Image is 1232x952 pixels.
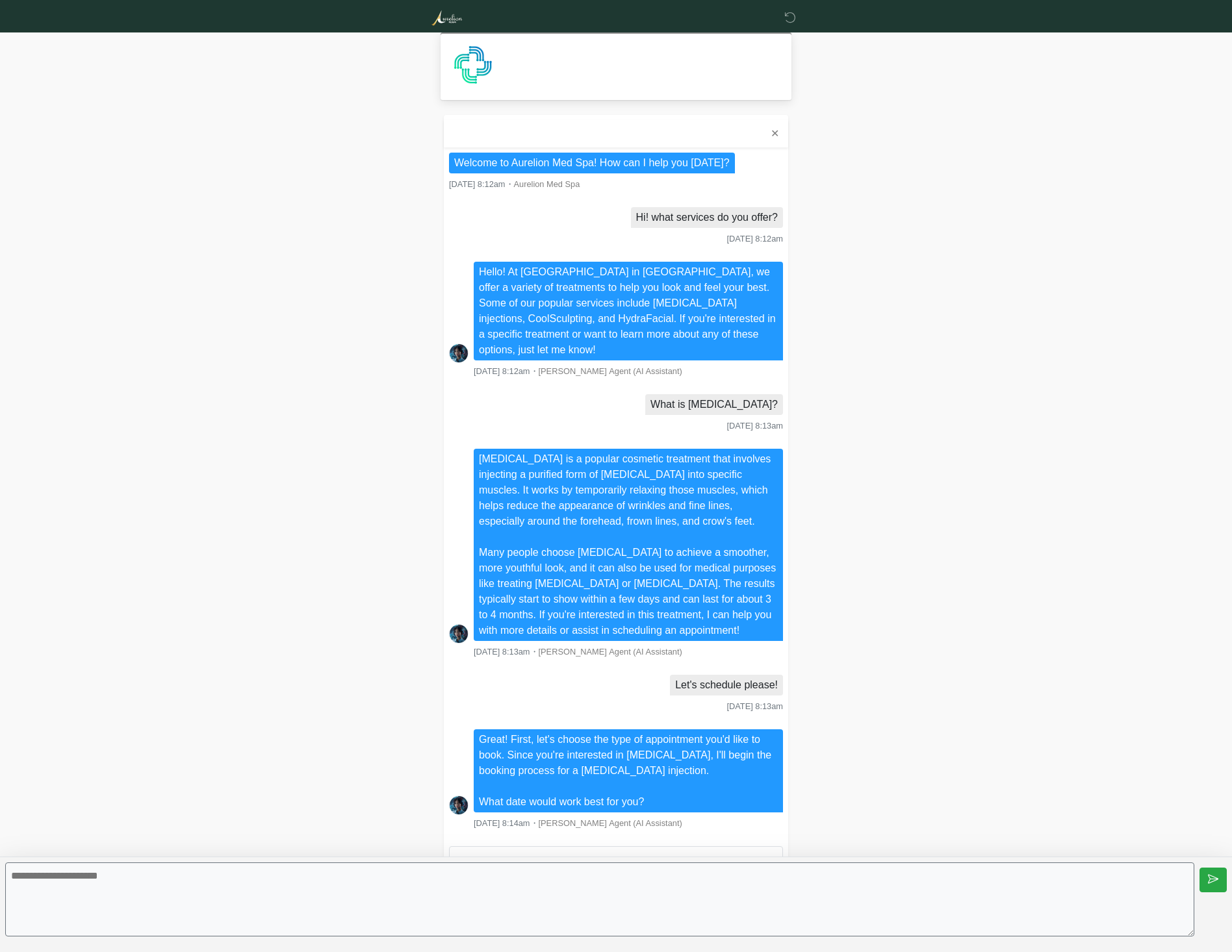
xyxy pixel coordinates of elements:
[449,179,580,189] small: ・
[767,125,783,142] button: ✕
[539,366,682,376] span: [PERSON_NAME] Agent (AI Assistant)
[474,366,530,376] span: [DATE] 8:12am
[539,647,682,657] span: [PERSON_NAME] Agent (AI Assistant)
[431,10,463,26] img: Aurelion Med Spa Logo
[474,729,783,812] li: Great! First, let's choose the type of appointment you'd like to book. Since you're interested in...
[726,421,783,431] span: [DATE] 8:13am
[449,344,468,363] img: Screenshot_2025-06-19_at_17.41.14.png
[474,366,682,376] small: ・
[514,179,580,189] span: Aurelion Med Spa
[454,45,493,84] img: Agent Avatar
[670,675,783,695] li: Let's schedule please!
[474,818,530,828] span: [DATE] 8:14am
[645,394,783,415] li: What is [MEDICAL_DATA]?
[449,795,468,815] img: Screenshot_2025-06-19_at_17.41.14.png
[726,234,783,244] span: [DATE] 8:12am
[631,207,783,228] li: Hi! what services do you offer?
[449,179,506,189] span: [DATE] 8:12am
[449,624,468,644] img: Screenshot_2025-06-19_at_17.41.14.png
[474,449,783,641] li: [MEDICAL_DATA] is a popular cosmetic treatment that involves injecting a purified form of [MEDICA...
[726,701,783,711] span: [DATE] 8:13am
[474,818,682,828] small: ・
[474,647,682,657] small: ・
[539,818,682,828] span: [PERSON_NAME] Agent (AI Assistant)
[474,262,783,360] li: Hello! At [GEOGRAPHIC_DATA] in [GEOGRAPHIC_DATA], we offer a variety of treatments to help you lo...
[449,153,735,173] li: Welcome to Aurelion Med Spa! How can I help you [DATE]?
[474,647,530,657] span: [DATE] 8:13am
